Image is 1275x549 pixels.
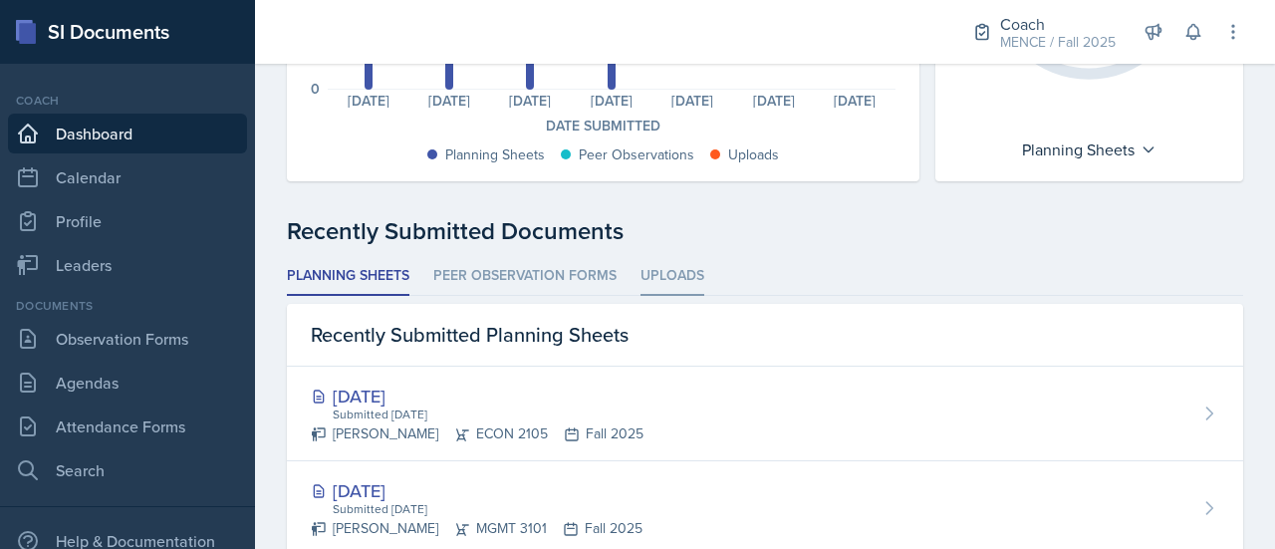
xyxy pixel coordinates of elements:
div: [DATE] [490,94,571,108]
li: Uploads [640,257,704,296]
a: Search [8,450,247,490]
div: Submitted [DATE] [331,500,642,518]
a: Leaders [8,245,247,285]
div: 0 [311,82,320,96]
div: MENCE / Fall 2025 [1000,32,1116,53]
div: Date Submitted [311,116,895,137]
div: Planning Sheets [1012,134,1166,165]
div: Recently Submitted Documents [287,213,1243,249]
a: [DATE] Submitted [DATE] [PERSON_NAME]ECON 2105Fall 2025 [287,367,1243,461]
div: [DATE] [652,94,733,108]
div: [PERSON_NAME] ECON 2105 Fall 2025 [311,423,643,444]
div: [DATE] [311,383,643,410]
div: [DATE] [814,94,894,108]
div: Submitted [DATE] [331,406,643,423]
li: Planning Sheets [287,257,409,296]
a: Profile [8,201,247,241]
div: [DATE] [571,94,651,108]
div: [DATE] [408,94,489,108]
a: Attendance Forms [8,407,247,446]
a: Dashboard [8,114,247,153]
div: [PERSON_NAME] MGMT 3101 Fall 2025 [311,518,642,539]
div: Coach [1000,12,1116,36]
div: Documents [8,297,247,315]
div: [DATE] [733,94,814,108]
a: Calendar [8,157,247,197]
div: Recently Submitted Planning Sheets [287,304,1243,367]
div: [DATE] [311,477,642,504]
a: Agendas [8,363,247,403]
a: Observation Forms [8,319,247,359]
div: Peer Observations [579,144,694,165]
li: Peer Observation Forms [433,257,617,296]
div: [DATE] [328,94,408,108]
div: Planning Sheets [445,144,545,165]
div: Coach [8,92,247,110]
div: Uploads [728,144,779,165]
